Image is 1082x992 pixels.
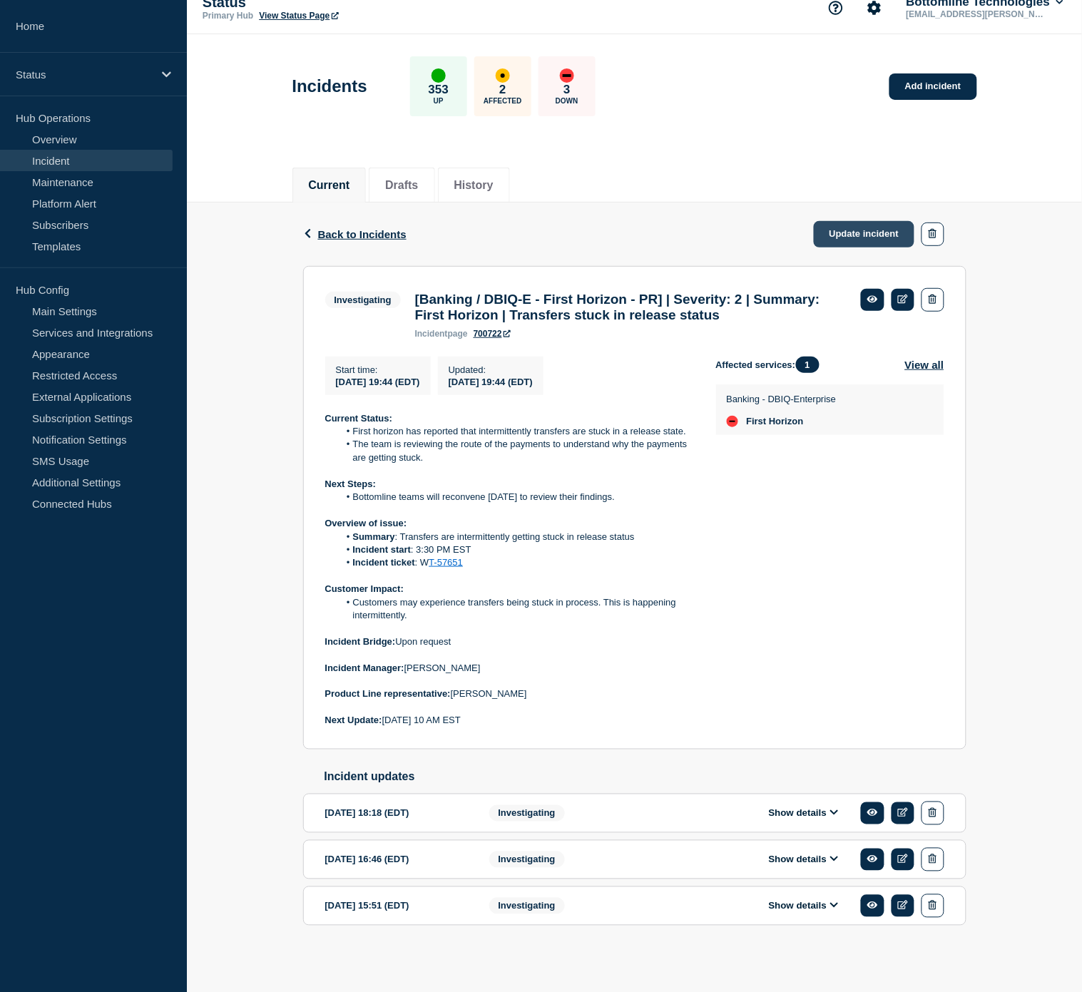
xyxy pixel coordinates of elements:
[325,583,404,594] strong: Customer Impact:
[325,635,693,648] p: Upon request
[325,292,401,308] span: Investigating
[432,68,446,83] div: up
[499,83,506,97] p: 2
[556,97,578,105] p: Down
[484,97,521,105] p: Affected
[385,179,418,192] button: Drafts
[325,518,407,528] strong: Overview of issue:
[16,68,153,81] p: Status
[904,9,1052,19] p: [EMAIL_ADDRESS][PERSON_NAME][DOMAIN_NAME]
[325,689,451,700] strong: Product Line representative:
[353,544,412,555] strong: Incident start
[474,329,511,339] a: 700722
[203,11,253,21] p: Primary Hub
[449,375,533,387] div: [DATE] 19:44 (EDT)
[325,802,468,825] div: [DATE] 18:18 (EDT)
[309,179,350,192] button: Current
[429,83,449,97] p: 353
[339,596,693,623] li: Customers may experience transfers being stuck in process. This is happening intermittently.
[336,377,420,387] span: [DATE] 19:44 (EDT)
[353,531,395,542] strong: Summary
[429,557,463,568] a: T-57651
[747,416,804,427] span: First Horizon
[489,805,565,822] span: Investigating
[489,852,565,868] span: Investigating
[259,11,338,21] a: View Status Page
[716,357,827,373] span: Affected services:
[765,854,843,866] button: Show details
[353,557,415,568] strong: Incident ticket
[325,636,396,647] strong: Incident Bridge:
[563,83,570,97] p: 3
[727,416,738,427] div: down
[325,715,382,726] strong: Next Update:
[325,894,468,918] div: [DATE] 15:51 (EDT)
[560,68,574,83] div: down
[496,68,510,83] div: affected
[727,394,837,404] p: Banking - DBIQ-Enterprise
[449,364,533,375] p: Updated :
[325,479,377,489] strong: Next Steps:
[489,898,565,914] span: Investigating
[303,228,407,240] button: Back to Incidents
[325,413,393,424] strong: Current Status:
[796,357,820,373] span: 1
[325,771,966,784] h2: Incident updates
[765,807,843,819] button: Show details
[325,715,693,727] p: [DATE] 10 AM EST
[336,364,420,375] p: Start time :
[339,438,693,464] li: The team is reviewing the route of the payments to understand why the payments are getting stuck.
[325,688,693,701] p: [PERSON_NAME]
[889,73,977,100] a: Add incident
[415,292,847,323] h3: [Banking / DBIQ-E - First Horizon - PR] | Severity: 2 | Summary: First Horizon | Transfers stuck ...
[814,221,915,247] a: Update incident
[415,329,468,339] p: page
[434,97,444,105] p: Up
[415,329,448,339] span: incident
[318,228,407,240] span: Back to Incidents
[454,179,494,192] button: History
[905,357,944,373] button: View all
[325,662,693,675] p: [PERSON_NAME]
[339,425,693,438] li: First horizon has reported that intermittently transfers are stuck in a release state.
[339,556,693,569] li: : W
[325,663,404,673] strong: Incident Manager:
[765,900,843,912] button: Show details
[339,531,693,543] li: : Transfers are intermittently getting stuck in release status
[339,491,693,503] li: Bottomline teams will reconvene [DATE] to review their findings.
[339,543,693,556] li: : 3:30 PM EST
[325,848,468,871] div: [DATE] 16:46 (EDT)
[292,76,367,96] h1: Incidents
